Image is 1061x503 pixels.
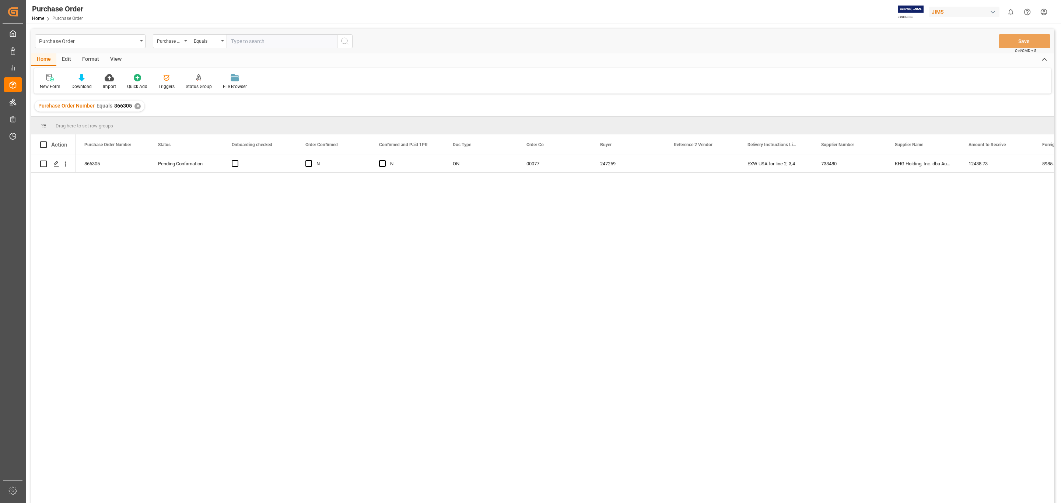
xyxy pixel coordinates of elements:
div: 12438.73 [960,155,1033,172]
span: 866305 [114,103,132,109]
div: Purchase Order [39,36,137,45]
div: Download [71,83,92,90]
span: Confirmed and Paid 1PR [379,142,428,147]
a: Home [32,16,44,21]
div: Status Group [186,83,212,90]
div: ON [444,155,518,172]
div: Import [103,83,116,90]
div: Purchase Order Number [157,36,182,45]
div: 733480 [812,155,886,172]
button: open menu [190,34,227,48]
span: Order Confirmed [305,142,338,147]
div: Home [31,53,56,66]
img: Exertis%20JAM%20-%20Email%20Logo.jpg_1722504956.jpg [898,6,924,18]
div: Pending Confirmation [158,155,214,172]
button: Save [999,34,1050,48]
span: Drag here to set row groups [56,123,113,129]
div: View [105,53,127,66]
span: Doc Type [453,142,471,147]
div: Quick Add [127,83,147,90]
div: EXW USA for line 2, 3,4 [739,155,812,172]
div: Format [77,53,105,66]
span: Buyer [600,142,612,147]
div: File Browser [223,83,247,90]
span: Purchase Order Number [38,103,95,109]
div: 247259 [591,155,665,172]
input: Type to search [227,34,337,48]
button: search button [337,34,353,48]
span: Amount to Receive [969,142,1006,147]
div: New Form [40,83,60,90]
span: Supplier Number [821,142,854,147]
div: Equals [194,36,219,45]
div: JIMS [929,7,999,17]
span: Purchase Order Number [84,142,131,147]
button: open menu [35,34,146,48]
div: N [390,155,435,172]
div: Press SPACE to select this row. [31,155,76,173]
span: Status [158,142,171,147]
span: Delivery Instructions Line 1 [747,142,797,147]
span: Ctrl/CMD + S [1015,48,1036,53]
span: Reference 2 Vendor [674,142,712,147]
div: Action [51,141,67,148]
div: KHG Holding, Inc. dba Austere [886,155,960,172]
span: Order Co [526,142,544,147]
span: Equals [97,103,112,109]
div: Purchase Order [32,3,83,14]
div: 00077 [518,155,591,172]
span: Supplier Name [895,142,923,147]
button: JIMS [929,5,1002,19]
div: 866305 [76,155,149,172]
div: Edit [56,53,77,66]
div: ✕ [134,103,141,109]
button: open menu [153,34,190,48]
div: N [316,155,361,172]
span: Onboarding checked [232,142,272,147]
button: Help Center [1019,4,1036,20]
div: Triggers [158,83,175,90]
button: show 0 new notifications [1002,4,1019,20]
